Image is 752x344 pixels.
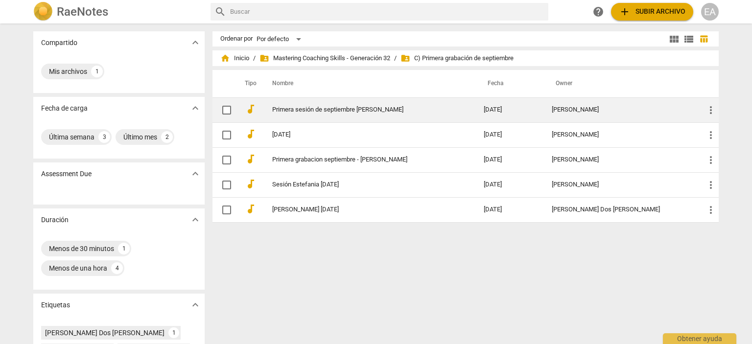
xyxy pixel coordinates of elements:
span: expand_more [189,168,201,180]
div: Ordenar por [220,35,253,43]
div: [PERSON_NAME] [552,181,689,188]
span: audiotrack [245,178,257,190]
td: [DATE] [476,197,544,222]
p: Duración [41,215,69,225]
a: Primera grabacion septiembre - [PERSON_NAME] [272,156,448,163]
input: Buscar [230,4,544,20]
th: Fecha [476,70,544,97]
button: EA [701,3,719,21]
span: expand_more [189,214,201,226]
span: audiotrack [245,103,257,115]
button: Mostrar más [188,298,203,312]
button: Tabla [696,32,711,46]
span: / [394,55,397,62]
button: Lista [681,32,696,46]
button: Mostrar más [188,101,203,115]
div: Mis archivos [49,67,87,76]
span: / [253,55,256,62]
td: [DATE] [476,172,544,197]
div: Último mes [123,132,157,142]
button: Cuadrícula [667,32,681,46]
span: search [214,6,226,18]
a: [DATE] [272,131,448,138]
p: Assessment Due [41,169,92,179]
div: 2 [161,131,173,143]
span: audiotrack [245,128,257,140]
div: [PERSON_NAME] Dos [PERSON_NAME] [45,328,164,338]
span: expand_more [189,37,201,48]
span: C) Primera grabación de septiembre [400,53,514,63]
span: expand_more [189,102,201,114]
span: folder_shared [259,53,269,63]
span: help [592,6,604,18]
div: Obtener ayuda [663,333,736,344]
div: Menos de una hora [49,263,107,273]
span: Mastering Coaching Skills - Generación 32 [259,53,390,63]
a: Primera sesión de septiembre [PERSON_NAME] [272,106,448,114]
span: table_chart [699,34,708,44]
div: 3 [98,131,110,143]
h2: RaeNotes [57,5,108,19]
span: home [220,53,230,63]
span: expand_more [189,299,201,311]
button: Subir [611,3,693,21]
div: 4 [111,262,123,274]
span: more_vert [705,154,717,166]
div: Última semana [49,132,94,142]
span: Subir archivo [619,6,685,18]
div: [PERSON_NAME] [552,131,689,138]
a: [PERSON_NAME] [DATE] [272,206,448,213]
div: 1 [118,243,130,254]
td: [DATE] [476,147,544,172]
span: audiotrack [245,203,257,215]
span: view_list [683,33,695,45]
span: more_vert [705,129,717,141]
a: LogoRaeNotes [33,2,203,22]
div: [PERSON_NAME] [552,156,689,163]
span: Inicio [220,53,249,63]
div: [PERSON_NAME] [552,106,689,114]
a: Sesión Estefania [DATE] [272,181,448,188]
span: more_vert [705,179,717,191]
td: [DATE] [476,122,544,147]
td: [DATE] [476,97,544,122]
div: [PERSON_NAME] Dos [PERSON_NAME] [552,206,689,213]
img: Logo [33,2,53,22]
a: Obtener ayuda [589,3,607,21]
th: Owner [544,70,697,97]
span: more_vert [705,204,717,216]
th: Nombre [260,70,476,97]
button: Mostrar más [188,35,203,50]
button: Mostrar más [188,212,203,227]
button: Mostrar más [188,166,203,181]
span: audiotrack [245,153,257,165]
div: Por defecto [257,31,305,47]
span: add [619,6,631,18]
div: Menos de 30 minutos [49,244,114,253]
span: folder_shared [400,53,410,63]
div: 1 [168,327,179,338]
div: 1 [91,66,103,77]
p: Compartido [41,38,77,48]
span: view_module [668,33,680,45]
th: Tipo [237,70,260,97]
p: Fecha de carga [41,103,88,114]
p: Etiquetas [41,300,70,310]
span: more_vert [705,104,717,116]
